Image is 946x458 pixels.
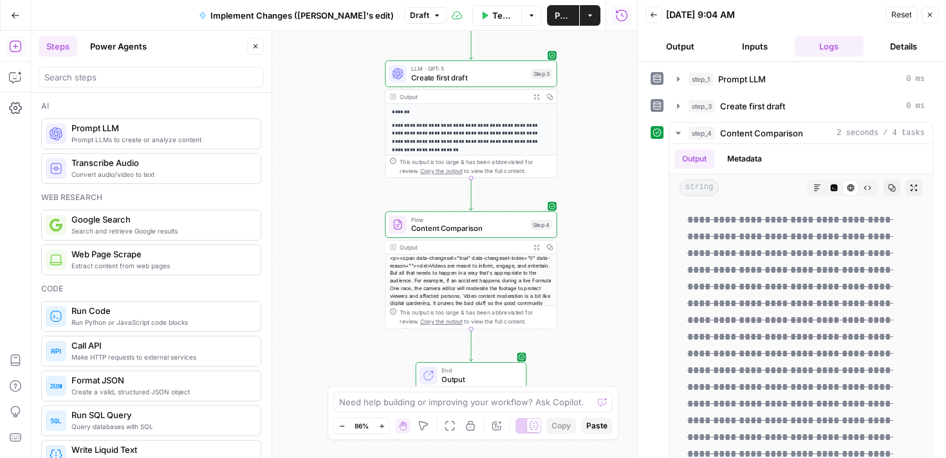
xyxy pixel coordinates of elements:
span: 2 seconds / 4 tasks [837,127,925,139]
span: Search and retrieve Google results [71,226,250,236]
span: Run SQL Query [71,408,250,421]
button: Logs [795,36,864,57]
span: Format JSON [71,374,250,387]
span: Reset [891,9,912,21]
span: Content Comparison [411,223,526,234]
button: 2 seconds / 4 tasks [669,123,932,143]
button: Test Data [472,5,522,26]
div: EndOutput [385,362,557,389]
div: This output is too large & has been abbreviated for review. to view the full content. [400,308,552,326]
span: Publish [555,9,571,22]
span: Transcribe Audio [71,156,250,169]
button: Reset [886,6,918,23]
span: Copy the output [421,167,463,174]
input: Search steps [44,71,258,84]
span: Call API [71,339,250,352]
span: 0 ms [906,100,925,112]
span: Run Python or JavaScript code blocks [71,317,250,327]
span: Draft [410,10,429,21]
span: Convert audio/video to text [71,169,250,179]
span: End [441,366,517,375]
div: This output is too large & has been abbreviated for review. to view the full content. [400,158,552,176]
span: Prompt LLMs to create or analyze content [71,134,250,145]
button: Copy [546,417,576,434]
span: Prompt LLM [718,73,766,86]
button: Draft [404,7,447,24]
div: Web research [41,192,261,203]
div: Step 4 [530,219,552,230]
span: Content Comparison [720,127,803,140]
span: Create first draft [720,100,785,113]
div: Code [41,283,261,295]
button: Paste [581,417,613,434]
div: Output [400,92,527,101]
button: Metadata [719,149,770,169]
g: Edge from step_1 to step_3 [469,27,472,59]
span: 86% [355,421,369,431]
button: Inputs [720,36,790,57]
div: Output [400,243,527,252]
button: Publish [547,5,579,26]
button: Output [645,36,715,57]
span: Make HTTP requests to external services [71,352,250,362]
div: FlowContent ComparisonStep 4Output<p><span data-changeset="true" data-changeset-index="0" data-re... [385,211,557,329]
span: Flow [411,215,526,224]
span: Create first draft [411,72,526,83]
img: vrinnnclop0vshvmafd7ip1g7ohf [393,219,403,230]
span: Create a valid, structured JSON object [71,387,250,397]
span: Copy [552,420,571,432]
button: Power Agents [82,36,154,57]
span: Google Search [71,213,250,226]
g: Edge from step_4 to end [469,329,472,361]
span: 0 ms [906,73,925,85]
span: Query databases with SQL [71,421,250,432]
span: step_1 [689,73,713,86]
span: string [680,179,719,196]
span: Copy the output [421,318,463,325]
span: Paste [586,420,607,432]
span: Prompt LLM [71,122,250,134]
span: Test Data [492,9,514,22]
g: Edge from step_3 to step_4 [469,178,472,210]
span: Extract content from web pages [71,261,250,271]
span: Write Liquid Text [71,443,250,456]
button: Implement Changes ([PERSON_NAME]'s edit) [191,5,402,26]
div: Step 3 [531,69,552,79]
button: Output [674,149,714,169]
button: 0 ms [669,69,932,89]
span: Web Page Scrape [71,248,250,261]
span: Run Code [71,304,250,317]
span: LLM · GPT-5 [411,64,526,73]
span: step_4 [689,127,715,140]
button: Steps [39,36,77,57]
button: 0 ms [669,96,932,116]
button: Details [869,36,938,57]
div: Ai [41,100,261,112]
span: Implement Changes ([PERSON_NAME]'s edit) [210,9,394,22]
span: Output [441,374,517,385]
span: step_3 [689,100,715,113]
